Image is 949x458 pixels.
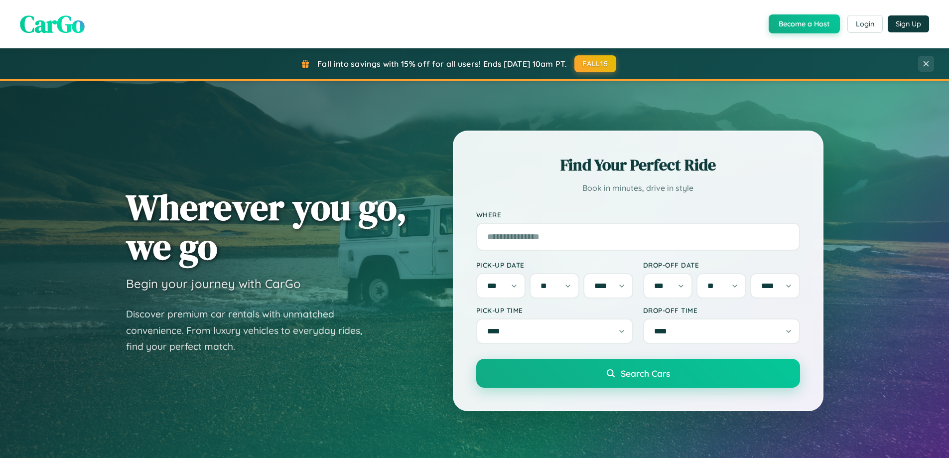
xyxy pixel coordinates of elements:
p: Discover premium car rentals with unmatched convenience. From luxury vehicles to everyday rides, ... [126,306,375,355]
label: Pick-up Time [476,306,633,314]
label: Where [476,210,800,219]
button: FALL15 [574,55,616,72]
label: Pick-up Date [476,261,633,269]
h2: Find Your Perfect Ride [476,154,800,176]
h3: Begin your journey with CarGo [126,276,301,291]
label: Drop-off Time [643,306,800,314]
span: Search Cars [621,368,670,379]
span: Fall into savings with 15% off for all users! Ends [DATE] 10am PT. [317,59,567,69]
h1: Wherever you go, we go [126,187,407,266]
p: Book in minutes, drive in style [476,181,800,195]
label: Drop-off Date [643,261,800,269]
button: Sign Up [888,15,929,32]
span: CarGo [20,7,85,40]
button: Login [847,15,883,33]
button: Search Cars [476,359,800,388]
button: Become a Host [769,14,840,33]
